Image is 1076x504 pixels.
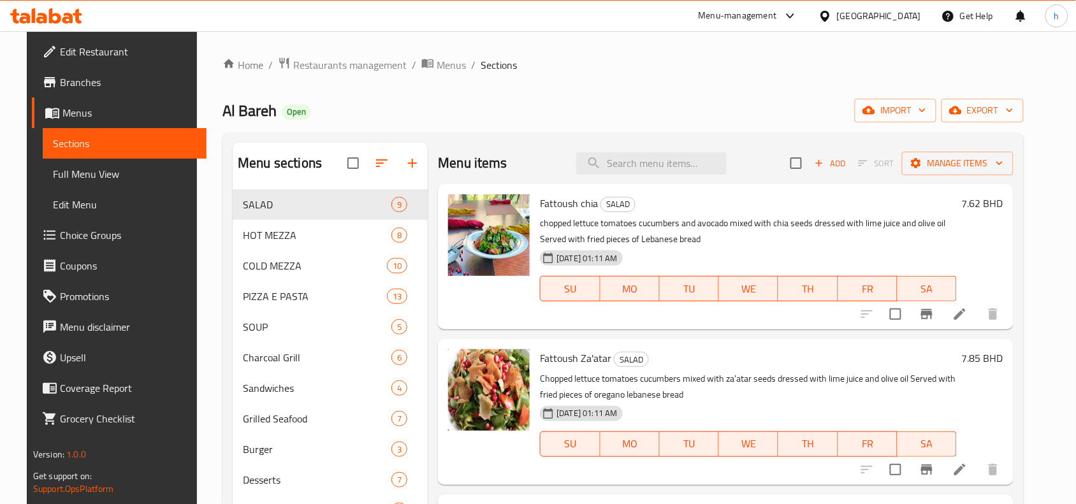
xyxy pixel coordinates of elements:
[902,152,1014,175] button: Manage items
[865,103,926,119] span: import
[391,350,407,365] div: items
[32,403,207,434] a: Grocery Checklist
[912,299,942,329] button: Branch-specific-item
[60,411,196,426] span: Grocery Checklist
[32,312,207,342] a: Menu disclaimer
[243,350,391,365] span: Charcoal Grill
[810,154,850,173] button: Add
[238,154,322,173] h2: Menu sections
[614,352,648,367] span: SALAD
[33,480,114,497] a: Support.OpsPlatform
[62,105,196,120] span: Menus
[32,67,207,97] a: Branches
[282,104,311,120] div: Open
[243,411,391,426] div: Grilled Seafood
[243,197,391,212] span: SALAD
[392,413,407,425] span: 7
[233,403,428,434] div: Grilled Seafood7
[60,227,196,243] span: Choice Groups
[540,276,600,301] button: SU
[551,407,622,419] span: [DATE] 01:11 AM
[233,312,428,342] div: SOUP5
[268,57,273,73] li: /
[471,57,476,73] li: /
[898,431,957,457] button: SA
[448,349,530,431] img: Fattoush Za'atar
[43,128,207,159] a: Sections
[546,435,595,453] span: SU
[783,150,810,176] span: Select section
[32,342,207,373] a: Upsell
[233,189,428,220] div: SALAD9
[391,380,407,396] div: items
[421,57,466,73] a: Menus
[962,194,1003,212] h6: 7.62 BHD
[233,281,428,312] div: PIZZA E PASTA13
[850,154,902,173] span: Select section first
[903,435,952,453] span: SA
[437,57,466,73] span: Menus
[391,411,407,426] div: items
[243,258,387,273] span: COLD MEZZA
[60,380,196,396] span: Coverage Report
[60,75,196,90] span: Branches
[233,342,428,373] div: Charcoal Grill6
[278,57,407,73] a: Restaurants management
[813,156,847,171] span: Add
[243,380,391,396] span: Sandwiches
[392,382,407,394] span: 4
[600,431,660,457] button: MO
[810,154,850,173] span: Add item
[32,220,207,250] a: Choice Groups
[600,197,636,212] div: SALAD
[233,373,428,403] div: Sandwiches4
[606,280,655,298] span: MO
[32,36,207,67] a: Edit Restaurant
[600,276,660,301] button: MO
[282,106,311,117] span: Open
[387,289,407,304] div: items
[855,99,936,122] button: import
[243,319,391,335] span: SOUP
[392,321,407,333] span: 5
[699,8,777,24] div: Menu-management
[551,252,622,264] span: [DATE] 01:11 AM
[660,276,719,301] button: TU
[660,431,719,457] button: TU
[1054,9,1059,23] span: h
[53,166,196,182] span: Full Menu View
[724,435,773,453] span: WE
[540,215,957,247] p: chopped lettuce tomatoes cucumbers and avocado mixed with chia seeds dressed with lime juice and ...
[392,443,407,456] span: 3
[43,159,207,189] a: Full Menu View
[243,472,391,487] div: Desserts
[33,446,64,463] span: Version:
[243,289,387,304] span: PIZZA E PASTA
[60,258,196,273] span: Coupons
[243,227,391,243] div: HOT MEZZA
[606,435,655,453] span: MO
[32,97,207,128] a: Menus
[391,472,407,487] div: items
[978,454,1008,485] button: delete
[843,435,892,453] span: FR
[783,280,832,298] span: TH
[576,152,727,175] input: search
[388,291,407,303] span: 13
[397,148,428,178] button: Add section
[783,435,832,453] span: TH
[391,319,407,335] div: items
[546,280,595,298] span: SU
[392,352,407,364] span: 6
[882,456,909,483] span: Select to update
[233,434,428,464] div: Burger3
[837,9,921,23] div: [GEOGRAPHIC_DATA]
[952,103,1014,119] span: export
[53,197,196,212] span: Edit Menu
[912,454,942,485] button: Branch-specific-item
[412,57,416,73] li: /
[838,276,898,301] button: FR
